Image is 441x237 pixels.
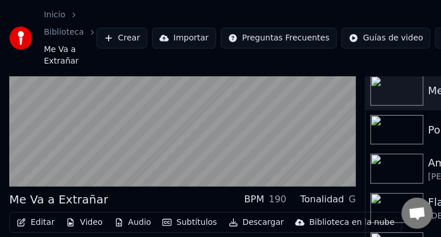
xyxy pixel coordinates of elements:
button: Descargar [224,214,289,231]
div: 190 [269,192,287,206]
a: Inicio [44,9,65,21]
button: Guías de video [342,28,431,49]
div: BPM [244,192,264,206]
a: Biblioteca [44,27,84,38]
div: Me Va a Extrañar [9,191,108,208]
span: Me Va a Extrañar [44,44,97,67]
button: Crear [97,28,147,49]
div: Chat abierto [402,198,433,229]
button: Editar [12,214,59,231]
button: Subtítulos [158,214,221,231]
button: Video [61,214,107,231]
nav: breadcrumb [44,9,97,67]
div: G [349,192,356,206]
img: youka [9,27,32,50]
button: Preguntas Frecuentes [221,28,337,49]
button: Audio [110,214,156,231]
div: Biblioteca en la nube [309,217,395,228]
div: Tonalidad [301,192,344,206]
button: Importar [152,28,216,49]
